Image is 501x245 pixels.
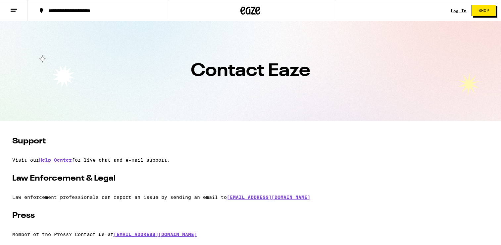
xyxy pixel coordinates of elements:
[39,157,72,163] a: Help Center
[467,5,501,16] a: Shop
[451,9,467,13] a: Log In
[12,157,489,163] p: Visit our for live chat and e-mail support.
[114,232,197,237] a: [EMAIL_ADDRESS][DOMAIN_NAME]
[227,195,310,200] a: [EMAIL_ADDRESS][DOMAIN_NAME]
[478,9,489,13] span: Shop
[12,210,489,221] h2: Press
[12,195,489,200] p: Law enforcement professionals can report an issue by sending an email to
[12,62,489,80] h1: Contact Eaze
[472,5,496,16] button: Shop
[12,232,489,237] p: Member of the Press? Contact us at
[12,136,489,147] h2: Support
[12,173,489,184] h2: Law Enforcement & Legal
